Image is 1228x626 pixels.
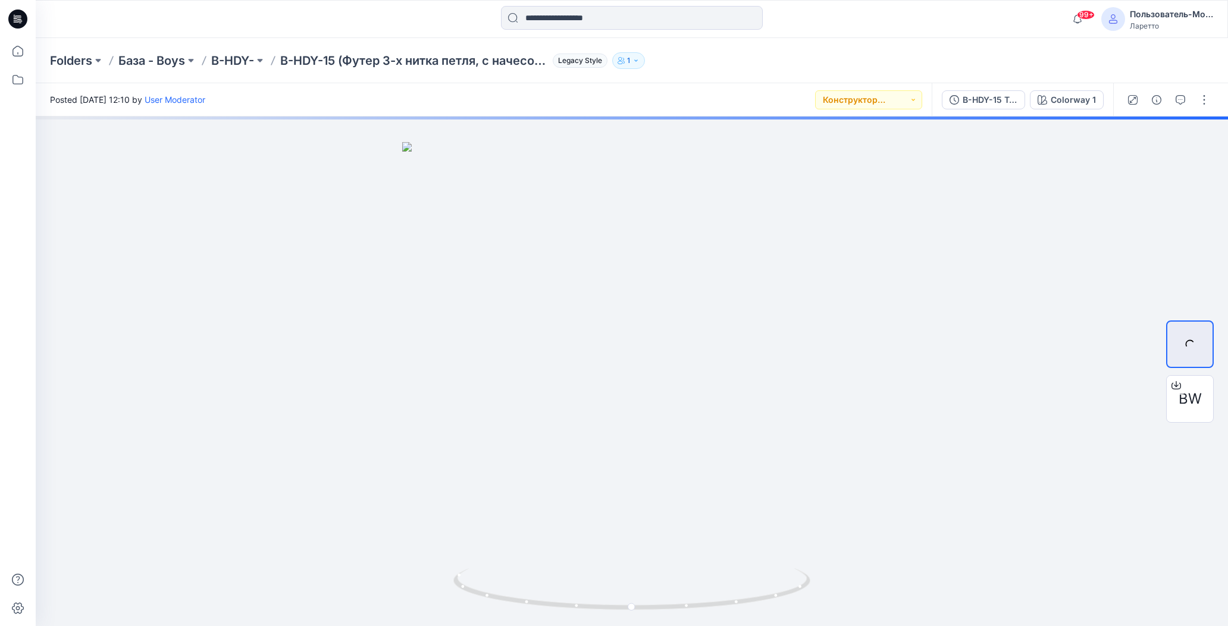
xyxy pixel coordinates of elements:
a: B-HDY- [211,52,254,69]
p: B-HDY-15 (Футер 3-х нитка петля, с начесом, Хлопок 80%, Полиэстер 20%) [280,52,548,69]
button: 1 [612,52,645,69]
span: 99+ [1077,10,1095,20]
a: User Moderator [145,95,205,105]
ya-tr-span: Ларетто [1130,21,1159,30]
button: B-HDY-15 Толстовка [942,90,1025,109]
button: Details [1147,90,1166,109]
svg: avatar [1108,14,1118,24]
div: B-HDY-15 Толстовка [963,93,1017,106]
button: Colorway 1 [1030,90,1104,109]
span: Legacy Style [553,54,607,68]
span: Posted [DATE] 12:10 by [50,93,205,106]
p: 1 [627,54,630,67]
a: База - Boys [118,52,185,69]
button: Legacy Style [548,52,607,69]
a: Folders [50,52,92,69]
div: Colorway 1 [1051,93,1096,106]
span: BW [1179,388,1202,410]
